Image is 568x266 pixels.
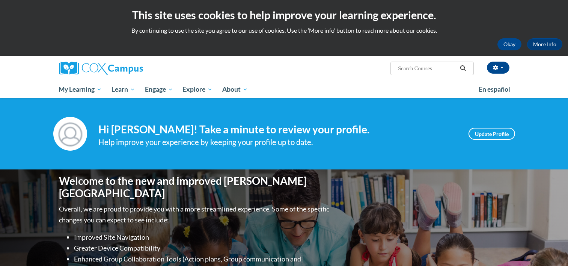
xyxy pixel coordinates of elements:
[54,81,107,98] a: My Learning
[59,62,143,75] img: Cox Campus
[479,85,510,93] span: En español
[178,81,217,98] a: Explore
[469,128,515,140] a: Update Profile
[74,243,331,254] li: Greater Device Compatibility
[59,175,331,200] h1: Welcome to the new and improved [PERSON_NAME][GEOGRAPHIC_DATA]
[53,117,87,151] img: Profile Image
[48,81,521,98] div: Main menu
[107,81,140,98] a: Learn
[222,85,248,94] span: About
[487,62,509,74] button: Account Settings
[497,38,521,50] button: Okay
[457,64,469,73] button: Search
[98,136,457,148] div: Help improve your experience by keeping your profile up to date.
[59,204,331,225] p: Overall, we are proud to provide you with a more streamlined experience. Some of the specific cha...
[59,62,202,75] a: Cox Campus
[74,232,331,243] li: Improved Site Navigation
[6,8,562,23] h2: This site uses cookies to help improve your learning experience.
[140,81,178,98] a: Engage
[111,85,135,94] span: Learn
[527,38,562,50] a: More Info
[182,85,212,94] span: Explore
[6,26,562,35] p: By continuing to use the site you agree to our use of cookies. Use the ‘More info’ button to read...
[98,123,457,136] h4: Hi [PERSON_NAME]! Take a minute to review your profile.
[474,82,515,97] a: En español
[145,85,173,94] span: Engage
[397,64,457,73] input: Search Courses
[59,85,102,94] span: My Learning
[538,236,562,260] iframe: Button to launch messaging window
[217,81,253,98] a: About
